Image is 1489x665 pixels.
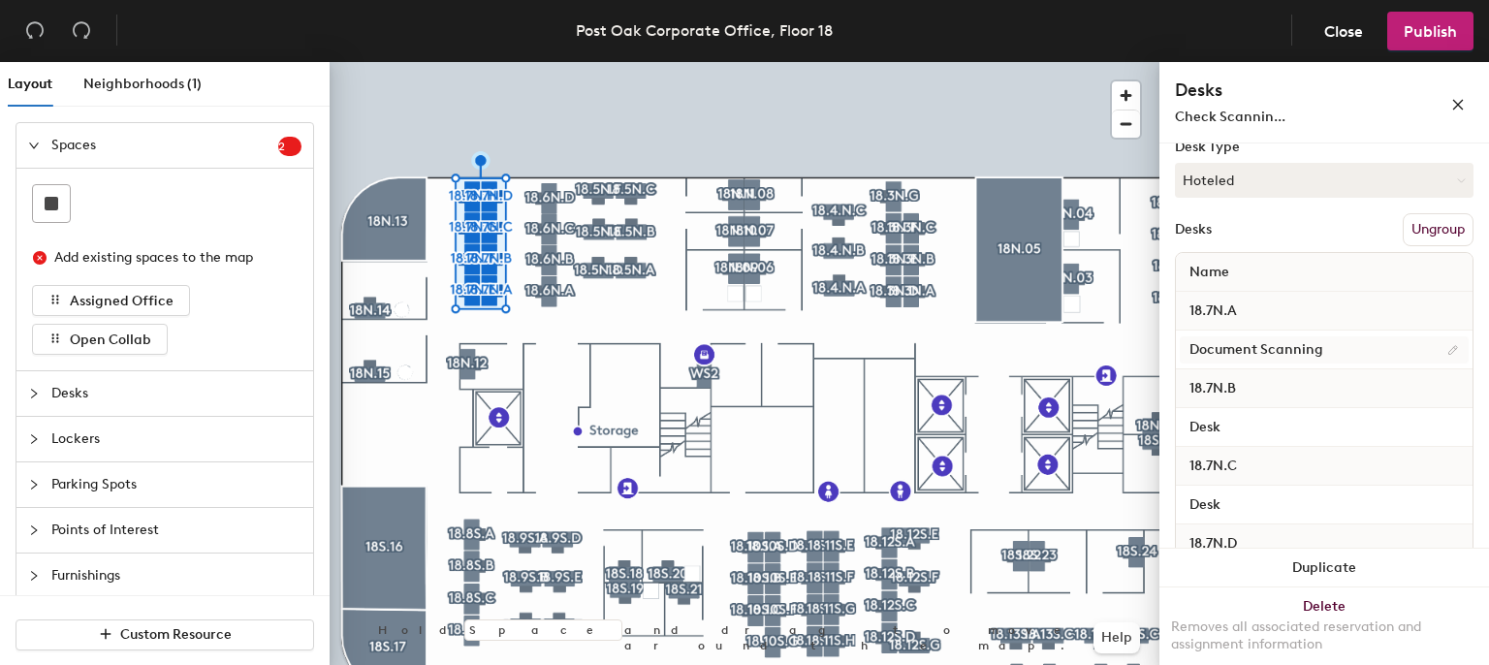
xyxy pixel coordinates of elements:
[32,324,168,355] button: Open Collab
[51,123,278,168] span: Spaces
[576,18,833,43] div: Post Oak Corporate Office, Floor 18
[1175,109,1285,125] span: Check Scannin...
[1404,22,1457,41] span: Publish
[1180,294,1247,329] span: 18.7N.A
[1403,213,1473,246] button: Ungroup
[1175,140,1473,155] div: Desk Type
[16,619,314,650] button: Custom Resource
[1308,12,1379,50] button: Close
[278,137,301,156] sup: 2
[1159,549,1489,587] button: Duplicate
[51,462,301,507] span: Parking Spots
[1175,222,1212,237] div: Desks
[51,554,301,598] span: Furnishings
[83,76,202,92] span: Neighborhoods (1)
[16,12,54,50] button: Undo (⌘ + Z)
[1175,163,1473,198] button: Hoteled
[1180,449,1247,484] span: 18.7N.C
[28,433,40,445] span: collapsed
[28,570,40,582] span: collapsed
[1180,491,1469,519] input: Unnamed desk
[62,12,101,50] button: Redo (⌘ + ⇧ + Z)
[28,524,40,536] span: collapsed
[33,251,47,265] span: close-circle
[51,417,301,461] span: Lockers
[51,371,301,416] span: Desks
[54,247,285,269] div: Add existing spaces to the map
[1324,22,1363,41] span: Close
[1171,618,1477,653] div: Removes all associated reservation and assignment information
[1180,526,1247,561] span: 18.7N.D
[8,76,52,92] span: Layout
[278,140,301,153] span: 2
[51,508,301,553] span: Points of Interest
[1180,414,1469,441] input: Unnamed desk
[1387,12,1473,50] button: Publish
[1093,622,1140,653] button: Help
[1451,98,1465,111] span: close
[28,388,40,399] span: collapsed
[25,20,45,40] span: undo
[70,293,174,309] span: Assigned Office
[1180,255,1239,290] span: Name
[120,626,232,643] span: Custom Resource
[1180,371,1246,406] span: 18.7N.B
[28,479,40,491] span: collapsed
[28,140,40,151] span: expanded
[1175,78,1388,103] h4: Desks
[32,285,190,316] button: Assigned Office
[70,332,151,348] span: Open Collab
[1180,336,1469,364] input: Unnamed desk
